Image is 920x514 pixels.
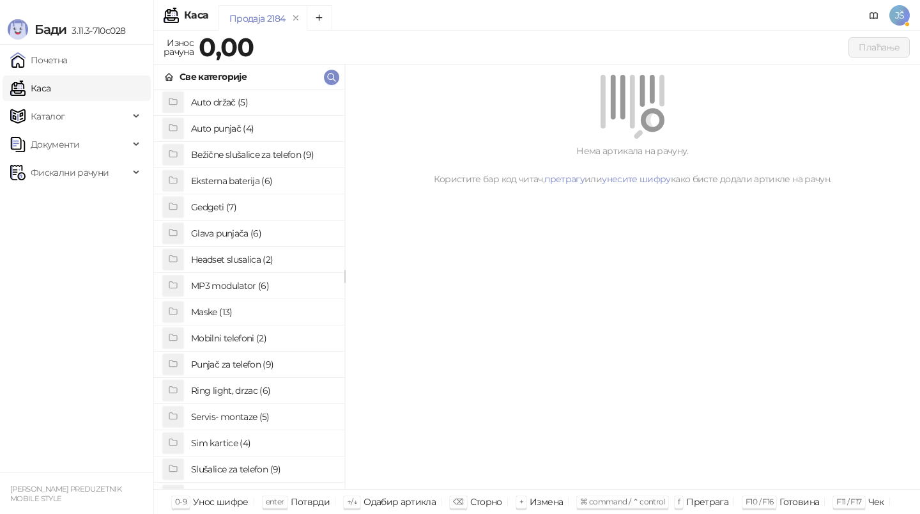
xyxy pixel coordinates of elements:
h4: Servis- montaze (5) [191,407,334,427]
h4: Headset slusalica (2) [191,249,334,270]
span: ⌘ command / ⌃ control [580,497,665,506]
span: Бади [34,22,66,37]
div: Готовина [779,494,819,510]
span: ↑/↓ [347,497,357,506]
button: Плаћање [848,37,910,58]
div: Чек [868,494,884,510]
h4: Glava punjača (6) [191,223,334,244]
h4: Slušalice za telefon (9) [191,459,334,479]
h4: Eksterna baterija (6) [191,171,334,191]
a: Почетна [10,47,68,73]
div: Потврди [291,494,330,510]
img: Logo [8,19,28,40]
span: f [678,497,680,506]
span: F10 / F16 [746,497,773,506]
small: [PERSON_NAME] PREDUZETNIK MOBILE STYLE [10,485,121,503]
span: JŠ [889,5,910,26]
button: remove [287,13,304,24]
div: Одабир артикла [364,494,436,510]
a: Документација [864,5,884,26]
h4: Punjač za telefon (9) [191,354,334,375]
div: grid [154,90,344,489]
h4: Staklo za telefon (7) [191,485,334,506]
div: Измена [530,494,563,510]
span: 3.11.3-710c028 [66,25,125,36]
span: Документи [31,132,79,157]
h4: Auto punjač (4) [191,118,334,139]
div: Каса [184,10,208,20]
span: F11 / F17 [836,497,861,506]
div: Продаја 2184 [229,12,285,26]
button: Add tab [307,5,332,31]
h4: MP3 modulator (6) [191,276,334,296]
span: Фискални рачуни [31,160,109,185]
h4: Gedgeti (7) [191,197,334,217]
div: Нема артикала на рачуну. Користите бар код читач, или како бисте додали артикле на рачун. [360,144,905,186]
span: enter [266,497,284,506]
span: Каталог [31,104,65,129]
div: Претрага [686,494,728,510]
h4: Auto držač (5) [191,92,334,113]
h4: Maske (13) [191,302,334,322]
div: Сторно [470,494,502,510]
h4: Mobilni telefoni (2) [191,328,334,348]
strong: 0,00 [199,31,254,63]
div: Све категорије [180,70,247,84]
div: Унос шифре [193,494,249,510]
a: претрагу [544,173,585,185]
span: ⌫ [453,497,463,506]
a: унесите шифру [602,173,671,185]
h4: Sim kartice (4) [191,433,334,453]
span: 0-9 [175,497,187,506]
span: + [519,497,523,506]
a: Каса [10,75,50,101]
h4: Bežične slušalice za telefon (9) [191,144,334,165]
div: Износ рачуна [161,35,196,60]
h4: Ring light, drzac (6) [191,380,334,401]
